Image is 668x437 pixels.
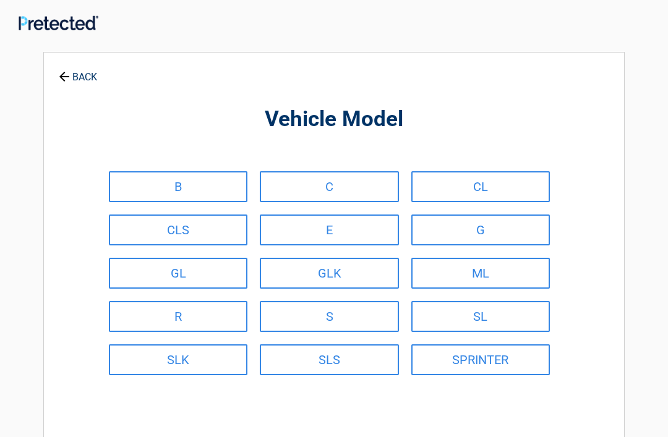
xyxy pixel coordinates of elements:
[411,258,550,289] a: ML
[109,171,247,202] a: B
[411,214,550,245] a: G
[109,301,247,332] a: R
[19,15,98,30] img: Main Logo
[112,105,556,134] h2: Vehicle Model
[260,214,398,245] a: E
[56,61,100,82] a: BACK
[109,258,247,289] a: GL
[260,258,398,289] a: GLK
[411,344,550,375] a: SPRINTER
[109,344,247,375] a: SLK
[260,171,398,202] a: C
[260,344,398,375] a: SLS
[411,301,550,332] a: SL
[109,214,247,245] a: CLS
[411,171,550,202] a: CL
[260,301,398,332] a: S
